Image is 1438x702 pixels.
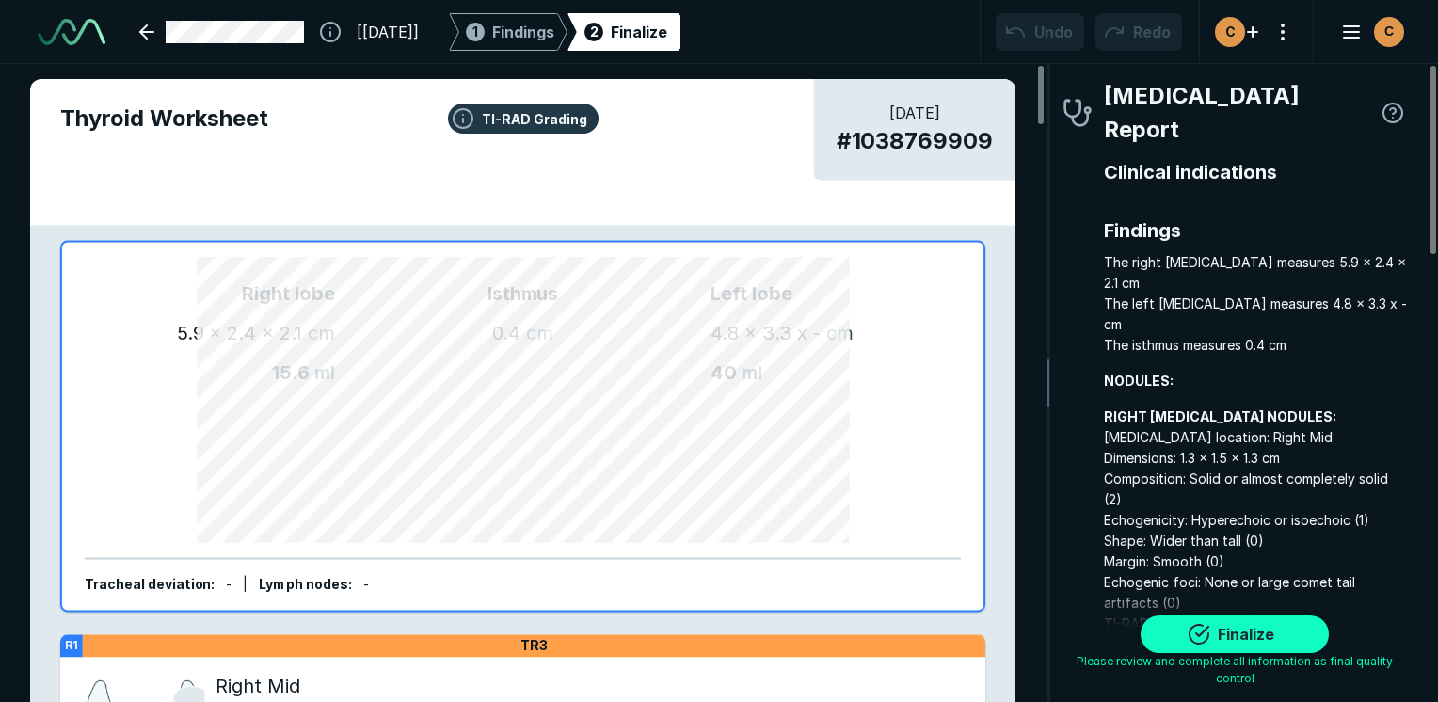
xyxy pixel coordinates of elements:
span: Thyroid Worksheet [60,102,985,136]
span: Findings [1104,216,1408,245]
div: avatar-name [1215,17,1245,47]
button: Redo [1095,13,1182,51]
span: 40 [711,361,737,384]
span: - [363,577,369,593]
span: Right Mid [216,672,300,700]
span: Isthmus [335,279,711,308]
span: [DATE] [837,102,994,124]
div: avatar-name [1374,17,1404,47]
span: cm [308,322,335,344]
span: 5.9 x 2.4 x 2.1 [177,322,303,344]
button: Undo [996,13,1084,51]
span: [[DATE]] [357,21,419,43]
span: 1 [472,22,478,41]
div: Finalize [611,21,667,43]
div: 1Findings [449,13,567,51]
span: Tracheal deviation : [85,577,216,593]
span: Please review and complete all information as final quality control [1063,653,1408,687]
span: Findings [492,21,554,43]
div: - [226,575,232,596]
span: cm [826,322,854,344]
button: Finalize [1141,615,1329,653]
span: Left lobe [711,279,938,308]
span: The right [MEDICAL_DATA] measures 5.9 x 2.4 x 2.1 cm The left [MEDICAL_DATA] measures 4.8 x 3.3 x... [1104,252,1408,356]
strong: RIGHT [MEDICAL_DATA] NODULES: [1104,408,1336,424]
span: C [1384,22,1394,41]
strong: NODULES: [1104,373,1174,389]
span: TR3 [520,637,548,654]
span: [MEDICAL_DATA] Report [1104,79,1378,147]
span: 4.8 x 3.3 x - [711,322,821,344]
strong: R1 [65,638,78,652]
span: # 1038769909 [837,124,994,158]
a: See-Mode Logo [30,11,113,53]
span: ml [314,361,335,384]
span: cm [526,322,553,344]
span: 0.4 [492,322,520,344]
span: 15.6 [272,361,310,384]
div: | [243,575,248,596]
div: 2Finalize [567,13,680,51]
span: Right lobe [107,279,335,308]
button: TI-RAD Grading [448,104,599,134]
span: [MEDICAL_DATA] location: Right Mid Dimensions: 1.3 x 1.5 x 1.3 cm Composition: Solid or almost co... [1104,407,1408,655]
span: ml [742,361,762,384]
img: See-Mode Logo [38,19,105,45]
span: Clinical indications [1104,158,1408,186]
span: Lymph nodes : [259,577,352,593]
button: avatar-name [1329,13,1408,51]
span: C [1225,22,1236,41]
span: 2 [590,22,599,41]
